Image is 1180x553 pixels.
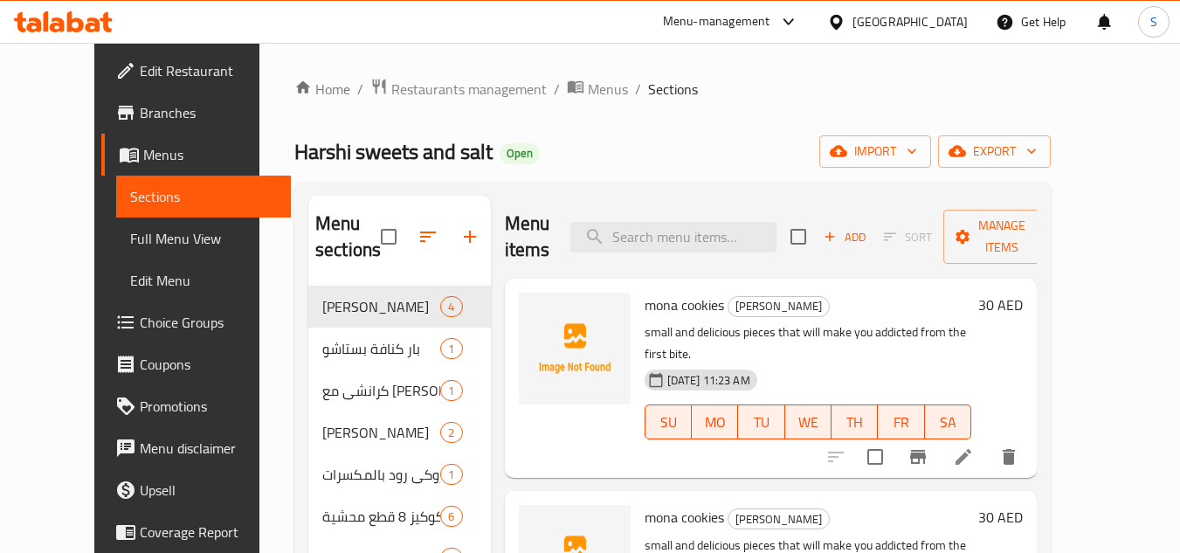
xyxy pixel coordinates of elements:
span: [PERSON_NAME] [728,296,829,316]
span: Manage items [957,215,1046,259]
span: mona cookies [645,504,724,530]
span: Menus [143,144,278,165]
span: Add [821,227,868,247]
span: Select section [780,218,817,255]
span: 1 [441,467,461,483]
span: Select section first [873,224,943,251]
div: items [440,296,462,317]
div: items [440,464,462,485]
span: كرانشي مع [PERSON_NAME] [322,380,440,401]
nav: breadcrumb [294,78,1051,100]
span: Full Menu View [130,228,278,249]
span: 1 [441,383,461,399]
span: Sort sections [407,216,449,258]
button: WE [785,404,832,439]
button: SU [645,404,692,439]
button: delete [988,436,1030,478]
button: Manage items [943,210,1060,264]
p: small and delicious pieces that will make you addicted from the first bite. [645,321,972,365]
a: Branches [101,92,292,134]
a: Coupons [101,343,292,385]
div: items [440,422,462,443]
a: Choice Groups [101,301,292,343]
span: Select all sections [370,218,407,255]
span: S [1150,12,1157,31]
a: Sections [116,176,292,218]
div: روكي رود بالمكسرات1 [308,453,491,495]
span: روكي رود بالمكسرات [322,464,440,485]
a: Menus [101,134,292,176]
h6: 30 AED [978,505,1023,529]
button: import [819,135,931,168]
a: Edit Restaurant [101,50,292,92]
span: Open [500,146,540,161]
button: export [938,135,1051,168]
span: WE [792,410,825,435]
span: mona cookies [645,292,724,318]
a: Coverage Report [101,511,292,553]
span: [PERSON_NAME] [322,422,440,443]
li: / [635,79,641,100]
span: Menus [588,79,628,100]
div: كرانشي مع كراميل [322,380,440,401]
span: Choice Groups [140,312,278,333]
h6: 30 AED [978,293,1023,317]
span: 1 [441,341,461,357]
button: SA [925,404,971,439]
span: FR [885,410,917,435]
button: Branch-specific-item [897,436,939,478]
div: [PERSON_NAME]2 [308,411,491,453]
span: Coverage Report [140,522,278,543]
span: Add item [817,224,873,251]
h2: Menu sections [315,211,381,263]
span: Restaurants management [391,79,547,100]
span: Branches [140,102,278,123]
div: مني بروانيز [322,422,440,443]
span: Edit Restaurant [140,60,278,81]
div: Menu-management [663,11,770,32]
li: / [357,79,363,100]
div: [PERSON_NAME]4 [308,286,491,328]
div: كوكيز 8 قطع محشية6 [308,495,491,537]
a: Restaurants management [370,78,547,100]
button: FR [878,404,924,439]
span: Coupons [140,354,278,375]
a: Menu disclaimer [101,427,292,469]
div: [GEOGRAPHIC_DATA] [852,12,968,31]
a: Upsell [101,469,292,511]
span: Upsell [140,480,278,501]
span: Sections [648,79,698,100]
span: export [952,141,1037,162]
a: Full Menu View [116,218,292,259]
a: Edit Menu [116,259,292,301]
div: Open [500,143,540,164]
div: مني كوكيز [728,508,830,529]
span: 4 [441,299,461,315]
span: TU [745,410,777,435]
span: SA [932,410,964,435]
button: TH [832,404,878,439]
img: mona cookies [519,293,631,404]
span: Promotions [140,396,278,417]
button: Add [817,224,873,251]
span: import [833,141,917,162]
div: بار كنافة بستاشو1 [308,328,491,370]
div: مني كوكيز [728,296,830,317]
button: Add section [449,216,491,258]
span: MO [699,410,731,435]
span: Menu disclaimer [140,438,278,459]
a: Promotions [101,385,292,427]
span: كوكيز 8 قطع محشية [322,506,440,527]
button: MO [692,404,738,439]
span: [DATE] 11:23 AM [660,372,757,389]
span: Sections [130,186,278,207]
span: Edit Menu [130,270,278,291]
span: بار كنافة بستاشو [322,338,440,359]
span: TH [838,410,871,435]
span: 6 [441,508,461,525]
div: items [440,506,462,527]
input: search [570,222,776,252]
